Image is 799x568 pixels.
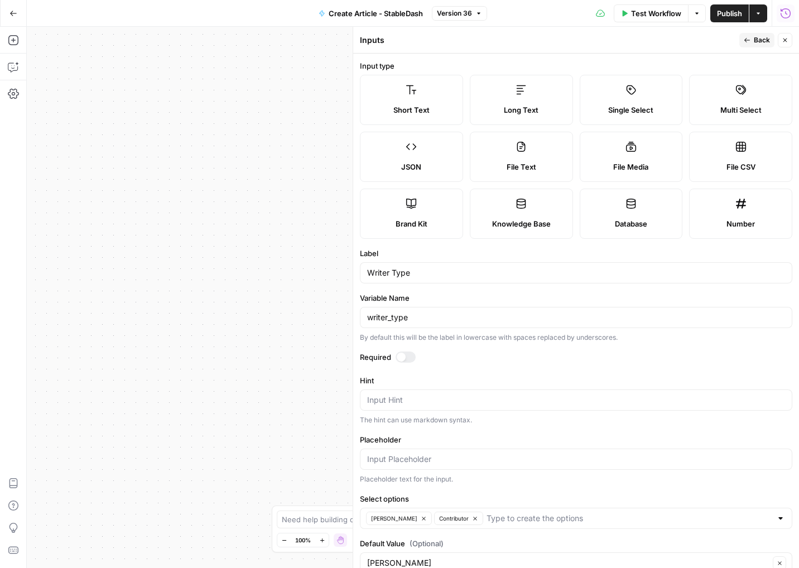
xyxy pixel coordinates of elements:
label: Select options [360,493,792,504]
span: Brand Kit [396,218,427,229]
span: Back [754,35,770,45]
label: Variable Name [360,292,792,304]
span: Publish [717,8,742,19]
span: Test Workflow [631,8,681,19]
button: Contributor [434,512,483,525]
input: writer_type [367,312,785,323]
div: The hint can use markdown syntax. [360,415,792,425]
input: Input Placeholder [367,454,785,465]
span: 100% [295,536,311,545]
label: Hint [360,375,792,386]
input: Type to create the options [487,513,772,524]
span: Number [726,218,755,229]
button: Publish [710,4,749,22]
button: Back [739,33,774,47]
span: Create Article - StableDash [329,8,423,19]
div: Placeholder text for the input. [360,474,792,484]
button: Create Article - StableDash [312,4,430,22]
div: By default this will be the label in lowercase with spaces replaced by underscores. [360,333,792,343]
button: Test Workflow [614,4,688,22]
button: Version 36 [432,6,487,21]
label: Input type [360,60,792,71]
span: Multi Select [720,104,762,115]
label: Default Value [360,538,792,549]
label: Required [360,352,792,363]
span: [PERSON_NAME] [371,514,417,523]
span: Database [615,218,647,229]
span: Short Text [393,104,430,115]
input: Input Label [367,267,785,278]
div: Inputs [360,35,736,46]
span: Single Select [608,104,653,115]
label: Label [360,248,792,259]
span: File CSV [726,161,755,172]
span: (Optional) [410,538,444,549]
span: Contributor [439,514,469,523]
span: Version 36 [437,8,472,18]
span: Long Text [504,104,538,115]
button: [PERSON_NAME] [366,512,432,525]
span: File Text [507,161,536,172]
label: Placeholder [360,434,792,445]
span: File Media [613,161,648,172]
span: JSON [401,161,421,172]
span: Knowledge Base [492,218,551,229]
